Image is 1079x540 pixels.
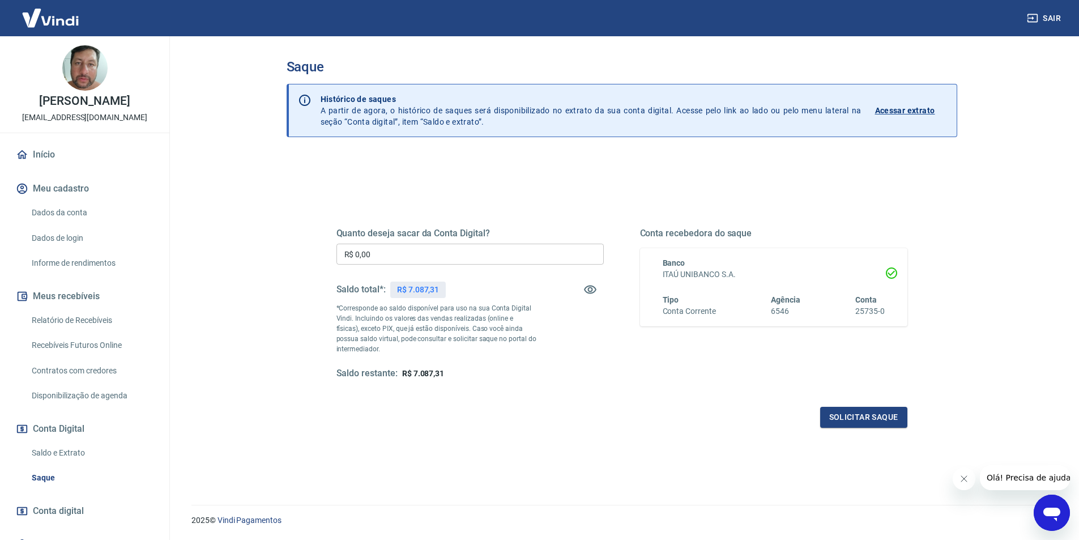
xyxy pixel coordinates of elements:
[27,309,156,332] a: Relatório de Recebíveis
[27,466,156,490] a: Saque
[397,284,439,296] p: R$ 7.087,31
[663,258,685,267] span: Banco
[217,516,282,525] a: Vindi Pagamentos
[1034,495,1070,531] iframe: Botão para abrir a janela de mensagens
[27,252,156,275] a: Informe de rendimentos
[855,295,877,304] span: Conta
[820,407,907,428] button: Solicitar saque
[875,93,948,127] a: Acessar extrato
[14,284,156,309] button: Meus recebíveis
[33,503,84,519] span: Conta digital
[7,8,95,17] span: Olá! Precisa de ajuda?
[27,201,156,224] a: Dados da conta
[14,416,156,441] button: Conta Digital
[22,112,147,124] p: [EMAIL_ADDRESS][DOMAIN_NAME]
[771,305,800,317] h6: 6546
[14,1,87,35] img: Vindi
[336,368,398,380] h5: Saldo restante:
[875,105,935,116] p: Acessar extrato
[663,269,885,280] h6: ITAÚ UNIBANCO S.A.
[39,95,130,107] p: [PERSON_NAME]
[402,369,444,378] span: R$ 7.087,31
[27,359,156,382] a: Contratos com credores
[1025,8,1065,29] button: Sair
[336,228,604,239] h5: Quanto deseja sacar da Conta Digital?
[336,303,537,354] p: *Corresponde ao saldo disponível para uso na sua Conta Digital Vindi. Incluindo os valores das ve...
[27,227,156,250] a: Dados de login
[287,59,957,75] h3: Saque
[321,93,862,105] p: Histórico de saques
[640,228,907,239] h5: Conta recebedora do saque
[336,284,386,295] h5: Saldo total*:
[663,305,716,317] h6: Conta Corrente
[771,295,800,304] span: Agência
[27,441,156,465] a: Saldo e Extrato
[980,465,1070,490] iframe: Mensagem da empresa
[663,295,679,304] span: Tipo
[321,93,862,127] p: A partir de agora, o histórico de saques será disponibilizado no extrato da sua conta digital. Ac...
[14,142,156,167] a: Início
[953,467,975,490] iframe: Fechar mensagem
[62,45,108,91] img: a935689f-1e26-442d-9033-84cc44c95890.jpeg
[14,176,156,201] button: Meu cadastro
[14,499,156,524] a: Conta digital
[855,305,885,317] h6: 25735-0
[27,384,156,407] a: Disponibilização de agenda
[191,515,1052,526] p: 2025 ©
[27,334,156,357] a: Recebíveis Futuros Online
